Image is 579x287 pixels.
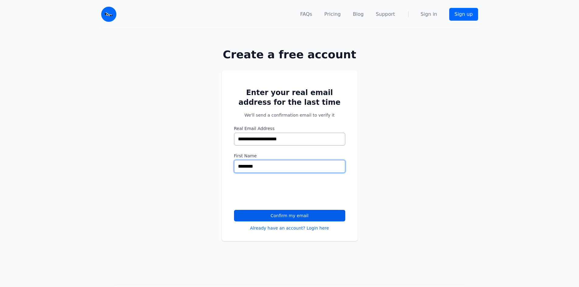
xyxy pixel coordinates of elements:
a: Sign up [449,8,478,21]
button: Confirm my email [234,210,345,221]
a: Sign in [421,11,437,18]
iframe: reCAPTCHA [234,180,326,204]
a: Support [376,11,395,18]
a: Already have an account? Login here [250,225,329,231]
img: Email Monster [101,7,116,22]
a: Pricing [324,11,341,18]
a: Blog [353,11,364,18]
h2: Enter your real email address for the last time [234,88,345,107]
a: FAQs [300,11,312,18]
label: First Name [234,153,345,159]
h1: Create a free account [202,49,377,61]
p: We'll send a confirmation email to verify it [234,112,345,118]
label: Real Email Address [234,125,345,132]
